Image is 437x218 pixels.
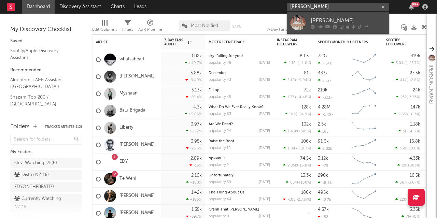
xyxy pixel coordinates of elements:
[186,95,202,99] div: -26.4 %
[283,78,311,82] div: ( )
[186,146,202,150] div: -25.6 %
[209,122,233,126] a: Are We Dead?
[191,139,202,144] div: 3.95k
[290,113,296,116] span: 912
[10,182,82,192] a: EDYONTHEBEAT(7)
[318,105,330,110] div: 4.28M
[209,71,270,75] div: December
[318,112,334,117] div: -1.49k
[209,95,231,99] div: popularity: 45
[119,210,155,216] a: [PERSON_NAME]
[318,78,332,83] div: 5.52k
[296,198,310,202] span: -2.73k %
[267,26,318,34] div: 7-Day Fans Added (7-Day Fans Added)
[209,54,243,58] a: sky (falling for you)
[318,95,333,100] div: -3.11k
[288,147,297,150] span: 1.94k
[300,54,311,58] div: 89.3k
[396,61,406,65] span: 3.04k
[10,135,82,145] input: Search for folders...
[209,174,270,177] div: Unfortunately
[10,148,82,156] div: My Folders
[301,139,311,144] div: 106k
[186,197,202,202] div: +186 %
[396,95,420,99] div: ( )
[209,208,259,212] a: Crank That [PERSON_NAME]
[209,180,231,184] div: popularity: 50
[209,208,270,212] div: Crank That Soulja Boy
[186,129,202,133] div: +21.2 %
[409,156,420,161] div: 4.33k
[407,181,419,185] span: -3.67 %
[410,207,420,212] div: 3.35k
[318,129,328,134] div: 165
[318,139,329,144] div: 91.6k
[283,163,311,168] div: ( )
[318,156,328,161] div: 3.12k
[287,78,296,82] span: 5.12k
[186,180,202,185] div: +100 %
[287,12,389,34] a: [PERSON_NAME]
[277,38,301,46] div: Instagram Followers
[209,105,270,109] div: What Do We Ever Really Know?
[394,112,420,116] div: ( )
[267,17,318,37] div: 7-Day Fans Added (7-Day Fans Added)
[400,181,406,185] span: 367
[283,197,311,202] div: ( )
[259,180,270,184] div: [DATE]
[349,102,379,119] svg: Chart title
[193,105,202,110] div: 4.3k
[288,61,298,65] span: 2.18k
[191,54,202,58] div: 9.02k
[92,17,117,37] div: Edit Columns
[311,16,386,25] div: [PERSON_NAME]
[185,61,202,65] div: +49.7 %
[297,113,310,116] span: +24.9 %
[209,157,225,160] a: причины
[287,3,389,11] input: Search for artists
[259,146,270,150] div: [DATE]
[300,156,311,161] div: 74.5k
[209,112,231,116] div: popularity: 63
[411,54,420,58] div: 319k
[349,85,379,102] svg: Chart title
[138,26,162,34] div: A&R Pipeline
[397,163,420,168] div: ( )
[209,105,264,109] a: What Do We Ever Really Know?
[10,37,82,45] div: Saved
[191,24,218,28] span: Most Notified
[349,154,379,171] svg: Chart title
[287,96,296,99] span: 1.77k
[398,113,408,116] span: 2.69k
[209,88,270,92] div: Fill up
[400,198,406,202] span: 220
[410,173,420,178] div: 16.5k
[318,207,329,212] div: 4.57k
[408,78,419,82] span: -12.8 %
[288,130,297,133] span: 1.43k
[411,105,420,110] div: 147k
[45,125,82,129] button: Tracked Artists(112)
[92,26,117,34] div: Edit Columns
[349,68,379,85] svg: Chart title
[411,2,420,7] div: 99 +
[407,61,419,65] span: +25.7 %
[298,147,310,150] span: -18.7 %
[298,130,310,133] span: +505 %
[191,156,202,161] div: 2.89k
[408,96,419,99] span: -3.73 %
[403,130,405,133] span: 5
[185,78,202,82] div: -9.49 %
[209,163,229,167] div: popularity: 2
[259,78,270,82] div: [DATE]
[10,123,30,131] div: Folders
[14,183,54,191] div: EDYONTHEBEAT ( 7 )
[407,198,419,202] span: -23.9 %
[10,158,82,168] a: Stevi Watching '25(6)
[391,61,420,65] div: ( )
[318,71,328,75] div: 433k
[285,112,311,116] div: ( )
[318,54,328,58] div: 729k
[395,180,420,185] div: ( )
[209,122,270,126] div: Are We Dead?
